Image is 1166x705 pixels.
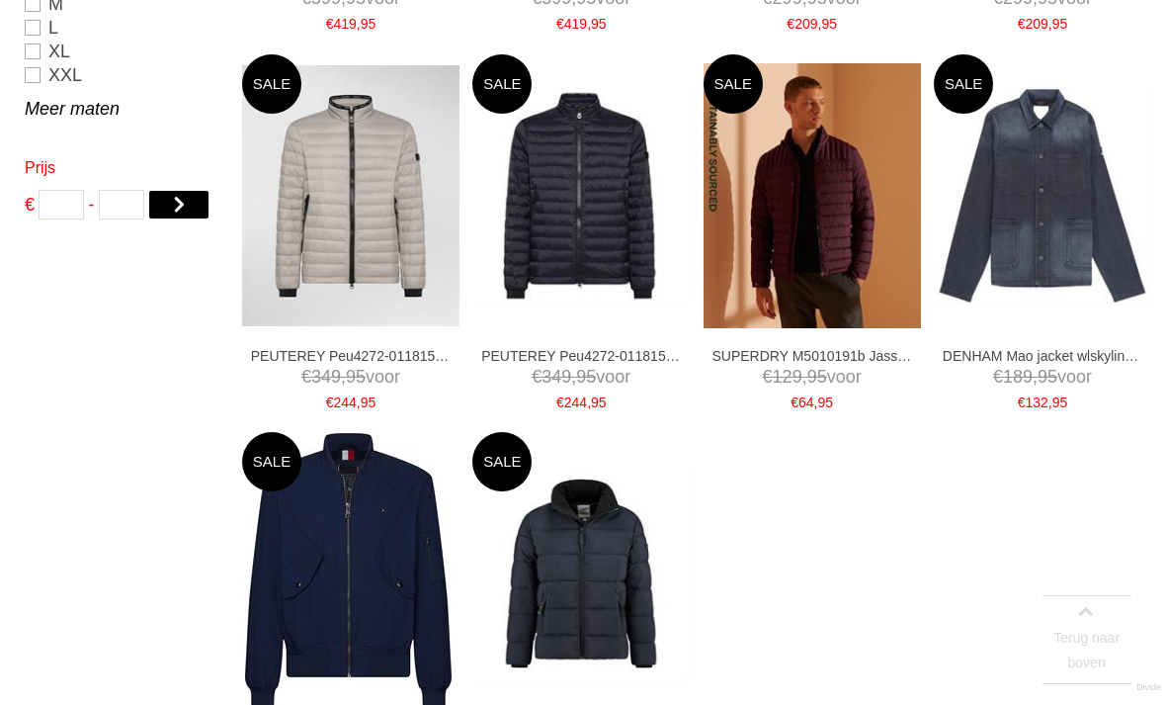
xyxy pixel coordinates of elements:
[1048,395,1052,410] span: ,
[564,16,587,32] span: 419
[361,395,376,410] span: 95
[943,365,1142,390] span: voor
[541,367,571,387] span: 349
[1042,595,1131,684] a: Terug naar boven
[361,16,376,32] span: 95
[1033,367,1038,387] span: ,
[333,395,356,410] span: 244
[481,347,681,365] a: PEUTEREY Peu4272-01181535 Jassen
[993,367,1003,387] span: €
[802,367,807,387] span: ,
[807,367,827,387] span: 95
[556,16,564,32] span: €
[326,395,334,410] span: €
[333,16,356,32] span: 419
[346,367,366,387] span: 95
[571,367,576,387] span: ,
[311,367,341,387] span: 349
[301,367,311,387] span: €
[791,395,798,410] span: €
[242,65,459,326] img: PEUTEREY Peu4272-01181535 Jassen
[576,367,596,387] span: 95
[587,16,591,32] span: ,
[1038,367,1057,387] span: 95
[587,395,591,410] span: ,
[357,395,361,410] span: ,
[934,87,1151,305] img: DENHAM Mao jacket wlskyline Jassen
[472,465,690,682] img: Dstrezzed 101240 Jassen
[326,16,334,32] span: €
[814,395,818,410] span: ,
[591,395,607,410] span: 95
[1026,395,1048,410] span: 132
[532,367,541,387] span: €
[818,16,822,32] span: ,
[472,87,690,305] img: PEUTEREY Peu4272-01181535 Jassen
[481,365,681,390] span: voor
[1018,395,1026,410] span: €
[25,97,219,121] a: Meer maten
[251,347,451,365] a: PEUTEREY Peu4272-01181535 Jassen
[591,16,607,32] span: 95
[1026,16,1048,32] span: 209
[943,347,1142,365] a: DENHAM Mao jacket wlskyline Jassen
[564,395,587,410] span: 244
[25,40,219,63] a: XL
[704,63,921,328] img: SUPERDRY M5010191b Jassen
[25,16,219,40] a: L
[89,190,95,220] span: -
[251,365,451,390] span: voor
[1018,16,1026,32] span: €
[25,190,35,220] span: €
[25,155,219,180] h2: Prijs
[1052,16,1068,32] span: 95
[773,367,802,387] span: 129
[1003,367,1033,387] span: 189
[1052,395,1068,410] span: 95
[763,367,773,387] span: €
[556,395,564,410] span: €
[787,16,794,32] span: €
[818,395,834,410] span: 95
[712,365,912,390] span: voor
[712,347,912,365] a: SUPERDRY M5010191b Jassen
[357,16,361,32] span: ,
[1048,16,1052,32] span: ,
[821,16,837,32] span: 95
[798,395,814,410] span: 64
[794,16,817,32] span: 209
[25,63,219,87] a: XXL
[341,367,346,387] span: ,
